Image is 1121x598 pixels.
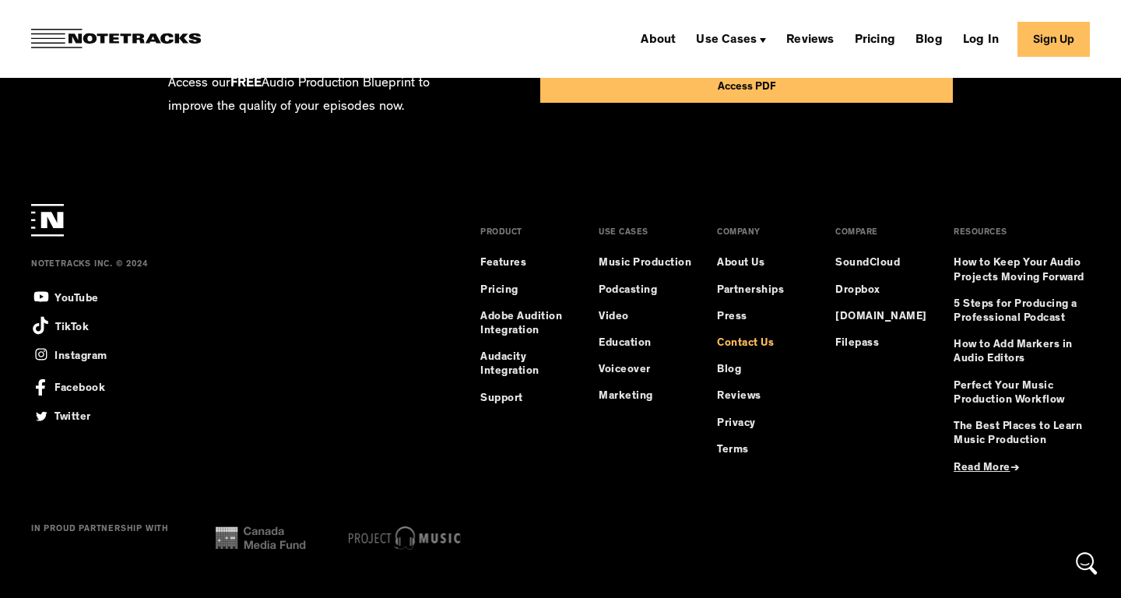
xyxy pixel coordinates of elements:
[717,256,764,270] a: About Us
[54,346,107,364] div: Instagram
[957,26,1005,51] a: Log In
[480,350,574,378] a: Audacity Integration
[954,461,1019,475] a: Read More→
[717,283,784,297] a: Partnerships
[31,287,99,307] a: YouTube
[31,260,414,287] div: NOTETRACKS INC. © 2024
[835,283,880,297] a: Dropbox
[480,256,526,270] a: Features
[835,256,900,270] a: SoundCloud
[480,392,523,406] a: Support
[696,34,757,47] div: Use Cases
[54,374,105,396] div: Facebook
[954,338,1090,366] a: How to Add Markers in Audio Editors
[717,417,756,431] a: Privacy
[599,389,653,403] a: Marketing
[954,256,1090,284] a: How to Keep Your Audio Projects Moving Forward
[599,283,657,297] a: Podcasting
[480,283,518,297] a: Pricing
[31,344,107,364] a: Instagram
[599,363,651,377] a: Voiceover
[230,77,262,90] strong: FREE
[54,406,91,424] div: Twitter
[349,526,461,550] img: project music logo
[717,443,749,457] a: Terms
[717,389,761,403] a: Reviews
[31,316,89,335] a: TikTok
[954,229,1007,256] div: RESOURCES
[954,420,1090,448] a: The Best Places to Learn Music Production
[54,288,99,306] div: YouTube
[1017,22,1090,57] a: Sign Up
[599,310,629,324] a: Video
[954,297,1090,325] a: 5 Steps for Producing a Professional Podcast
[717,363,741,377] a: Blog
[216,526,306,550] img: cana media fund logo
[31,525,169,551] div: IN PROUD PARTNERSHIP WITH
[599,229,648,256] div: USE CASES
[849,26,901,51] a: Pricing
[717,310,747,324] a: Press
[835,310,927,324] a: [DOMAIN_NAME]
[55,317,89,335] div: TikTok
[31,406,91,426] a: Twitter
[690,26,772,51] div: Use Cases
[540,72,953,103] input: Access PDF
[717,229,761,256] div: COMPANY
[599,256,691,270] a: Music Production
[480,310,574,338] a: Adobe Audition Integration
[1068,545,1105,582] div: Open Intercom Messenger
[909,26,949,51] a: Blog
[954,379,1090,407] a: Perfect Your Music Production Workflow
[599,336,652,350] a: Education
[634,26,682,51] a: About
[835,229,878,256] div: COMPARE
[780,26,840,51] a: Reviews
[168,72,462,119] p: Access our Audio Production Blueprint to improve the quality of your episodes now.
[31,374,105,396] a: Facebook
[835,336,879,350] a: Filepass
[717,336,774,350] a: Contact Us
[954,463,1010,473] span: Read More
[480,229,522,256] div: PRODUCT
